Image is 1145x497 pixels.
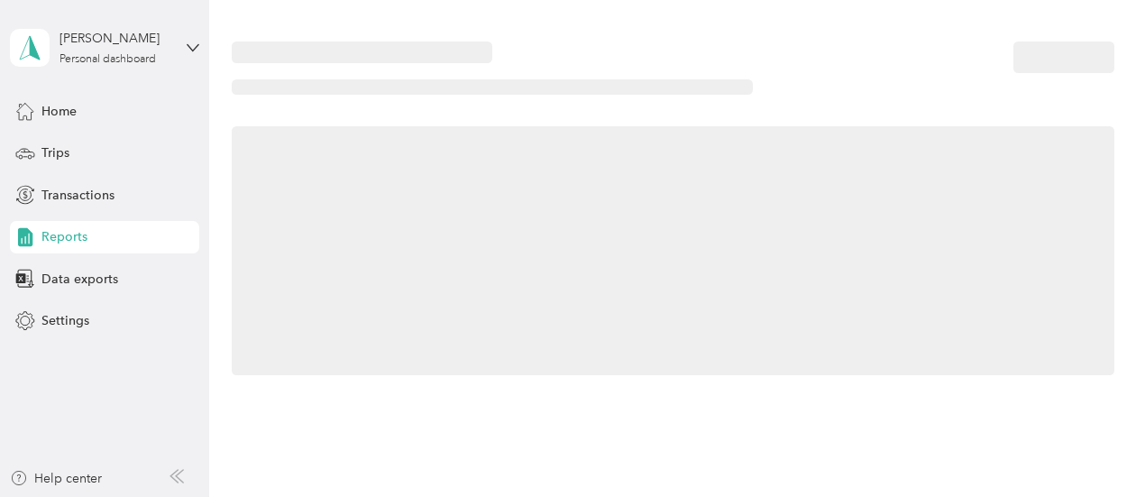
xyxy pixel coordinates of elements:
[41,186,114,205] span: Transactions
[1044,396,1145,497] iframe: Everlance-gr Chat Button Frame
[10,469,102,488] button: Help center
[41,143,69,162] span: Trips
[60,29,172,48] div: [PERSON_NAME]
[41,311,89,330] span: Settings
[41,227,87,246] span: Reports
[41,102,77,121] span: Home
[41,270,118,289] span: Data exports
[60,54,156,65] div: Personal dashboard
